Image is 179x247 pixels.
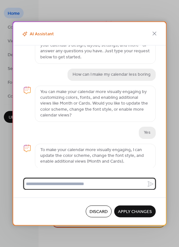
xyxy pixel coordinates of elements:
button: Discard [86,206,112,217]
p: To make your calendar more visually engaging, I can update the color scheme, change the font styl... [40,147,150,165]
img: chat-logo.svg [23,145,31,152]
p: Hi there! I'm your AI Assistant. I can help you customize your calendar's design, layout, setting... [40,37,150,60]
span: AI Assistant [21,30,54,38]
p: How can I make my calendar less boring [73,72,151,78]
p: Yes [144,130,151,136]
img: chat-logo.svg [23,86,31,94]
button: Apply Changes [114,206,156,217]
span: Discard [89,209,108,215]
span: Apply Changes [118,209,152,215]
p: You can make your calendar more visually engaging by customizing colors, fonts, and enabling addi... [40,89,150,118]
